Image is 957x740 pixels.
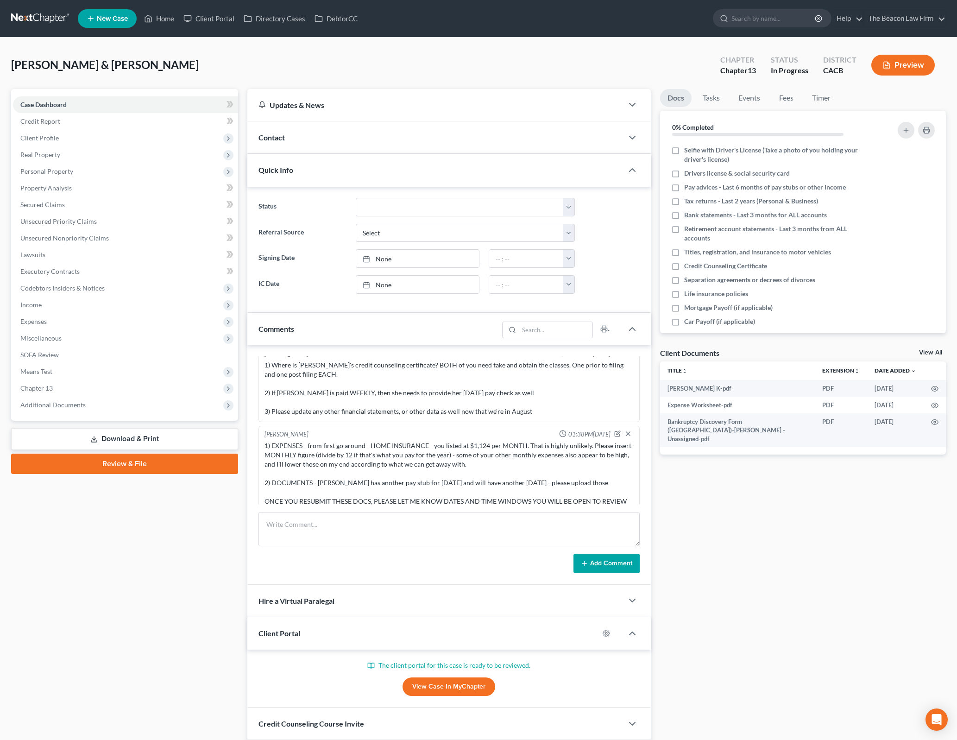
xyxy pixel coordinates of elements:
a: Titleunfold_more [667,367,687,374]
span: Client Portal [258,629,300,638]
span: Hire a Virtual Paralegal [258,596,334,605]
i: unfold_more [854,368,860,374]
a: DebtorCC [310,10,362,27]
a: Case Dashboard [13,96,238,113]
span: Credit Counseling Certificate [684,261,767,271]
span: Bank statements - Last 3 months for ALL accounts [684,210,827,220]
button: Preview [871,55,935,76]
div: Updates & News [258,100,612,110]
label: IC Date [254,275,352,294]
span: Retirement account statements - Last 3 months from ALL accounts [684,224,867,243]
span: Separation agreements or decrees of divorces [684,275,815,285]
div: District [823,55,856,65]
span: Secured Claims [20,201,65,209]
span: Quick Info [258,165,293,174]
p: The client portal for this case is ready to be reviewed. [258,661,640,670]
span: Means Test [20,367,52,375]
span: 01:38PM[DATE] [568,430,611,439]
span: Client Profile [20,134,59,142]
div: Open Intercom Messenger [926,708,948,731]
label: Referral Source [254,224,352,242]
span: [PERSON_NAME] & [PERSON_NAME] [11,58,199,71]
td: [DATE] [867,380,924,397]
span: Miscellaneous [20,334,62,342]
a: Tasks [695,89,727,107]
a: Timer [805,89,838,107]
span: Income [20,301,42,309]
a: Download & Print [11,428,238,450]
div: Client Documents [660,348,719,358]
div: 1) Where is [PERSON_NAME]'s credit counseling certificate? BOTH of you need take and obtain the c... [264,361,634,416]
span: Credit Report [20,117,60,125]
span: Pay advices - Last 6 months of pay stubs or other income [684,183,846,192]
span: Real Property [20,151,60,158]
span: 13 [748,66,756,75]
a: View All [919,349,942,356]
span: New Case [97,15,128,22]
span: Codebtors Insiders & Notices [20,284,105,292]
span: Chapter 13 [20,384,53,392]
span: SOFA Review [20,351,59,359]
label: Signing Date [254,249,352,268]
div: Chapter [720,65,756,76]
span: Lawsuits [20,251,45,259]
a: Unsecured Priority Claims [13,213,238,230]
strong: 0% Completed [672,123,714,131]
span: Life insurance policies [684,289,748,298]
i: unfold_more [682,368,687,374]
span: Comments [258,324,294,333]
span: Case Dashboard [20,101,67,108]
a: Home [139,10,179,27]
a: Secured Claims [13,196,238,213]
span: Mortgage Payoff (if applicable) [684,303,773,312]
a: Help [832,10,863,27]
a: Credit Report [13,113,238,130]
td: Expense Worksheet-pdf [660,397,815,413]
a: Docs [660,89,692,107]
a: Executory Contracts [13,263,238,280]
span: Titles, registration, and insurance to motor vehicles [684,247,831,257]
a: The Beacon Law Firm [864,10,945,27]
a: Client Portal [179,10,239,27]
a: Unsecured Nonpriority Claims [13,230,238,247]
div: [PERSON_NAME] [264,430,309,439]
a: Directory Cases [239,10,310,27]
a: Fees [771,89,801,107]
a: Extensionunfold_more [822,367,860,374]
input: -- : -- [489,250,564,267]
td: Bankruptcy Discovery Form ([GEOGRAPHIC_DATA])-[PERSON_NAME] - Unassigned-pdf [660,413,815,447]
a: None [356,276,479,293]
span: Executory Contracts [20,267,80,275]
td: [DATE] [867,413,924,447]
span: Contact [258,133,285,142]
div: In Progress [771,65,808,76]
span: Additional Documents [20,401,86,409]
a: SOFA Review [13,347,238,363]
span: Unsecured Priority Claims [20,217,97,225]
a: Review & File [11,454,238,474]
span: Credit Counseling Course Invite [258,719,364,728]
a: None [356,250,479,267]
div: Chapter [720,55,756,65]
a: Property Analysis [13,180,238,196]
a: View Case in MyChapter [403,677,495,696]
button: Add Comment [573,554,640,573]
input: -- : -- [489,276,564,293]
label: Status [254,198,352,216]
span: Personal Property [20,167,73,175]
div: CACB [823,65,856,76]
input: Search by name... [731,10,816,27]
span: Unsecured Nonpriority Claims [20,234,109,242]
span: Drivers license & social security card [684,169,790,178]
i: expand_more [911,368,916,374]
td: PDF [815,380,867,397]
div: Status [771,55,808,65]
span: Selfie with Driver's License (Take a photo of you holding your driver's license) [684,145,867,164]
td: PDF [815,413,867,447]
td: [PERSON_NAME] K-pdf [660,380,815,397]
a: Events [731,89,768,107]
a: Lawsuits [13,247,238,263]
span: Car Payoff (if applicable) [684,317,755,326]
td: PDF [815,397,867,413]
a: Date Added expand_more [875,367,916,374]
